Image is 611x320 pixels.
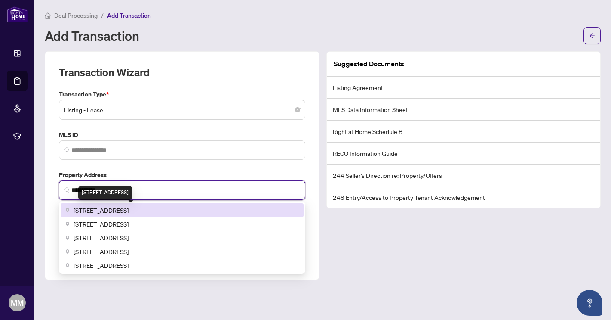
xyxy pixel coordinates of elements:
[54,12,98,19] span: Deal Processing
[59,90,305,99] label: Transaction Type
[45,29,139,43] h1: Add Transaction
[59,130,305,140] label: MLS ID
[64,102,300,118] span: Listing - Lease
[107,12,151,19] span: Add Transaction
[7,6,28,22] img: logo
[327,77,601,99] li: Listing Agreement
[59,65,150,79] h2: Transaction Wizard
[327,121,601,143] li: Right at Home Schedule B
[295,107,300,112] span: close-circle
[74,261,129,270] span: [STREET_ADDRESS]
[327,143,601,165] li: RECO Information Guide
[64,147,70,152] img: search_icon
[74,247,129,256] span: [STREET_ADDRESS]
[577,290,602,316] button: Open asap
[327,165,601,186] li: 244 Seller’s Direction re: Property/Offers
[327,186,601,208] li: 248 Entry/Access to Property Tenant Acknowledgement
[589,33,595,39] span: arrow-left
[59,170,305,180] label: Property Address
[101,10,104,20] li: /
[334,59,404,69] article: Suggested Documents
[78,186,132,200] div: [STREET_ADDRESS]
[64,187,70,193] img: search_icon
[327,99,601,121] li: MLS Data Information Sheet
[74,205,129,215] span: [STREET_ADDRESS]
[74,219,129,229] span: [STREET_ADDRESS]
[11,297,24,309] span: MM
[45,12,51,19] span: home
[74,233,129,242] span: [STREET_ADDRESS]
